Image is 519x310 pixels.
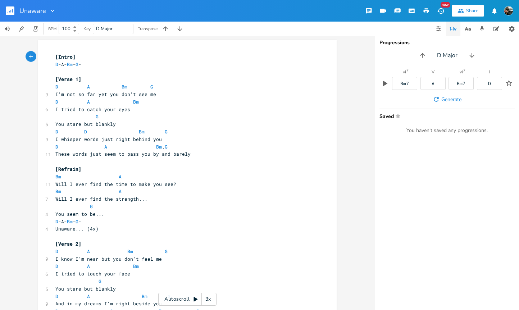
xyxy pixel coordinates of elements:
div: I [489,70,490,74]
span: G [165,128,168,135]
span: D Major [96,26,113,32]
span: Bm [67,61,73,68]
span: A [104,143,107,150]
span: Bm [55,188,61,195]
span: -A- - - [55,218,81,225]
span: G [165,143,168,150]
div: BPM [48,27,56,31]
div: Progressions [379,40,515,45]
sup: 7 [463,69,465,72]
span: Bm [139,128,145,135]
span: Will I ever find the time to make you see? [55,181,176,187]
div: Bm7 [457,81,465,86]
span: I know I'm near but you don't feel me [55,256,162,262]
span: I tried to touch your face [55,270,130,277]
span: Bm [55,173,61,180]
span: [Intro] [55,54,76,60]
span: Unaware... (4x) [55,225,99,232]
span: D [55,218,58,225]
span: [Verse 1] [55,76,81,82]
span: [Refrain] [55,166,81,172]
span: You seem to be... [55,211,104,217]
button: New [433,4,448,17]
span: . [55,143,168,150]
span: You stare but blankly [55,286,116,292]
div: V [432,70,434,74]
span: I tried to catch your eyes [55,106,130,113]
div: D [488,81,491,86]
span: G [76,218,78,225]
span: I'm not so far yet you don't see me [55,91,156,97]
span: A [119,188,122,195]
span: G [76,61,78,68]
span: Bm [133,99,139,105]
span: Will I ever find the strength... [55,196,147,202]
div: Transpose [138,27,158,31]
span: A [87,99,90,105]
span: D [55,263,58,269]
span: D [55,61,58,68]
span: Bm [127,248,133,255]
button: Generate [430,93,464,106]
span: A [119,173,122,180]
span: -A- - - [55,61,81,68]
div: Autoscroll [158,293,217,306]
div: Bm7 [400,81,409,86]
span: A [87,83,90,90]
div: vi [403,70,406,74]
span: Bm [156,143,162,150]
span: You stare but blankly [55,121,116,127]
span: Bm [133,263,139,269]
span: D [84,128,87,135]
div: vi [460,70,463,74]
span: G [150,83,153,90]
span: Bm [67,218,73,225]
span: D [55,99,58,105]
span: G [90,203,93,210]
span: Saved [379,113,510,119]
span: Generate [441,96,461,103]
span: [Verse 2] [55,241,81,247]
span: G [96,113,99,120]
span: D [55,143,58,150]
span: Unaware [19,8,46,14]
div: Key [83,27,91,31]
span: And in my dreams I'm right beside you [55,300,162,307]
span: D [55,293,58,300]
span: G [99,278,101,284]
img: Michaell Bilon [504,6,513,15]
span: Bm [122,83,127,90]
span: D [55,128,58,135]
div: 3x [202,293,215,306]
sup: 7 [406,69,409,72]
div: A [432,81,434,86]
span: D Major [437,51,457,60]
span: Bm [142,293,147,300]
span: A [87,293,90,300]
span: D [55,248,58,255]
span: I whisper words just right behind you [55,136,162,142]
span: D [55,83,58,90]
span: G [165,248,168,255]
div: Share [466,8,478,14]
span: A [87,248,90,255]
button: Share [452,5,484,17]
span: These words just seem to pass you by and barely [55,151,191,157]
span: A [87,263,90,269]
div: You haven't saved any progressions. [379,127,515,134]
div: New [441,2,450,8]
